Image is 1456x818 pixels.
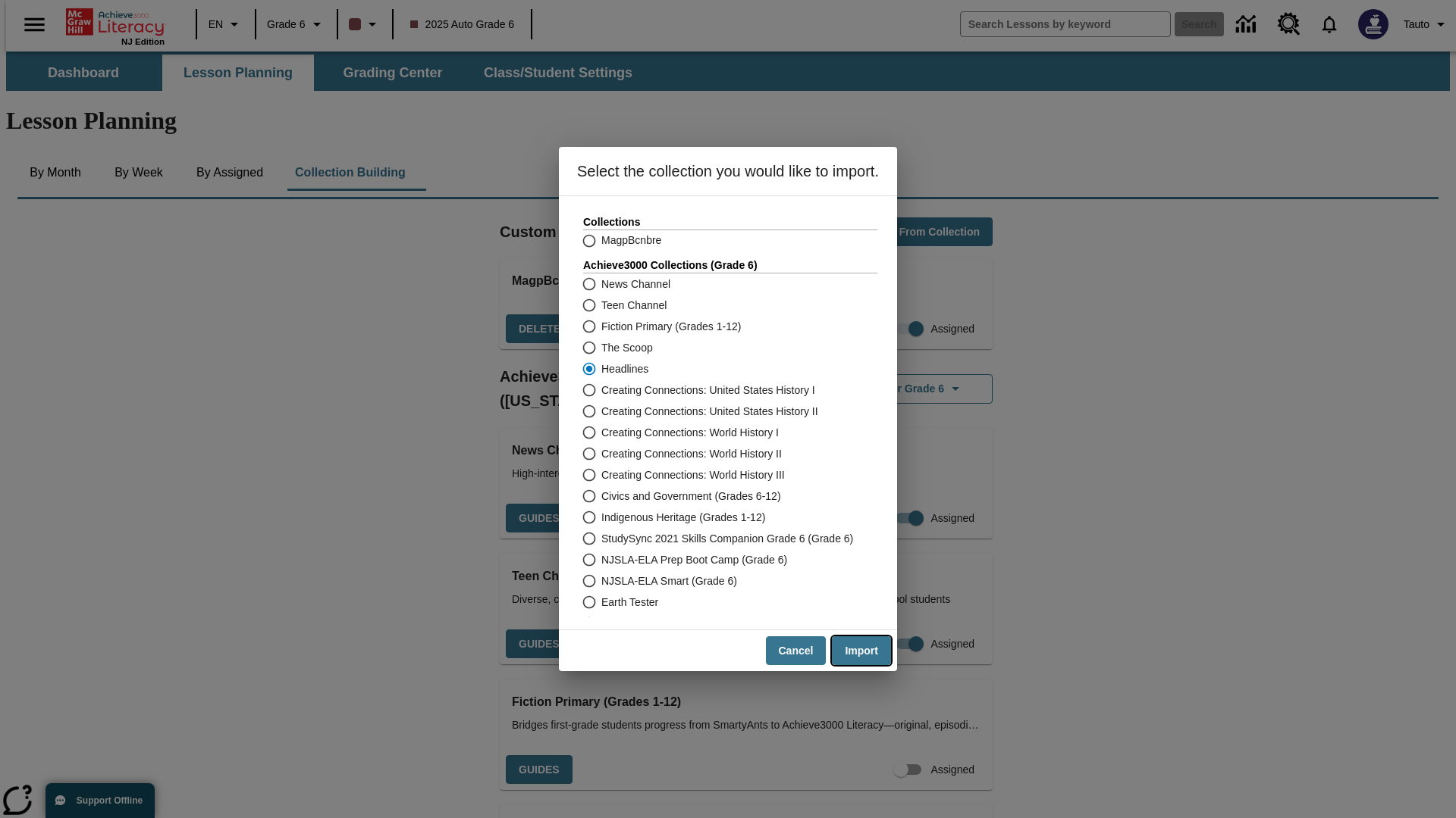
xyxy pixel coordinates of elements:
[601,510,765,526] span: Indigenous Heritage (Grades 1-12)
[601,233,661,248] span: MagpBcnbre
[601,276,670,292] span: News Channel
[832,636,891,666] button: Import
[601,531,853,547] span: StudySync 2021 Skills Companion Grade 6 (Grade 6)
[766,636,827,666] button: Cancel
[601,616,712,632] span: Civics and Government
[601,340,653,356] span: The Scoop
[583,214,877,229] h3: Collections
[601,319,741,335] span: Fiction Primary (Grades 1-12)
[601,595,658,610] span: Earth Tester
[559,147,897,195] h6: Select the collection you would like to import.
[601,573,737,589] span: NJSLA-ELA Smart (Grade 6)
[601,361,648,377] span: Headlines
[583,258,877,273] h3: Achieve3000 Collections (Grade 6 )
[601,382,815,398] span: Creating Connections: United States History I
[601,552,787,568] span: NJSLA-ELA Prep Boot Camp (Grade 6)
[601,425,779,441] span: Creating Connections: World History I
[601,467,785,483] span: Creating Connections: World History III
[601,404,818,420] span: Creating Connections: United States History II
[601,489,781,504] span: Civics and Government (Grades 6-12)
[601,446,782,462] span: Creating Connections: World History II
[601,298,667,314] span: Teen Channel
